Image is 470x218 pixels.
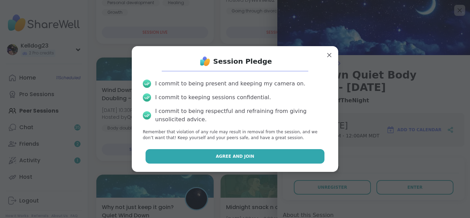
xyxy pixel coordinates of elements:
[155,80,305,88] div: I commit to being present and keeping my camera on.
[155,93,271,102] div: I commit to keeping sessions confidential.
[155,107,327,124] div: I commit to being respectful and refraining from giving unsolicited advice.
[143,129,327,141] p: Remember that violation of any rule may result in removal from the session, and we don’t want tha...
[216,153,254,159] span: Agree and Join
[213,56,272,66] h1: Session Pledge
[198,54,212,68] img: ShareWell Logo
[146,149,325,164] button: Agree and Join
